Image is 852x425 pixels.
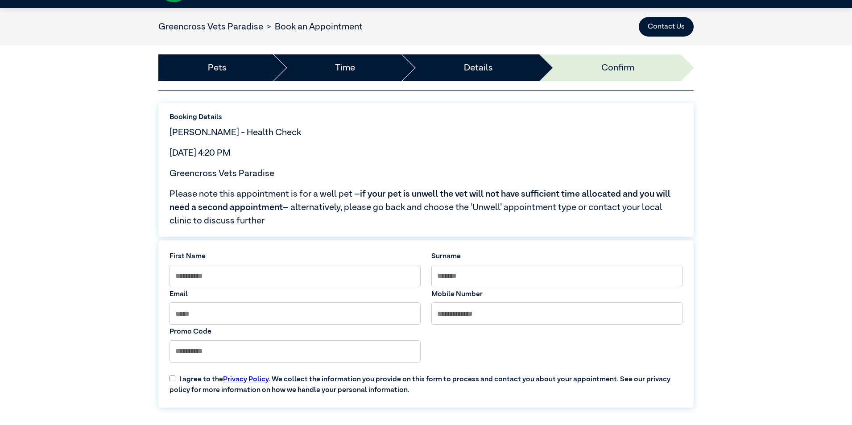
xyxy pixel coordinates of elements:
[170,326,421,337] label: Promo Code
[170,128,301,137] span: [PERSON_NAME] - Health Check
[170,289,421,300] label: Email
[208,61,227,74] a: Pets
[170,251,421,262] label: First Name
[431,289,682,300] label: Mobile Number
[263,20,363,33] li: Book an Appointment
[158,22,263,31] a: Greencross Vets Paradise
[431,251,682,262] label: Surname
[464,61,493,74] a: Details
[223,376,269,383] a: Privacy Policy
[639,17,694,37] button: Contact Us
[164,367,688,396] label: I agree to the . We collect the information you provide on this form to process and contact you a...
[170,187,682,227] span: Please note this appointment is for a well pet – – alternatively, please go back and choose the ‘...
[170,112,682,123] label: Booking Details
[335,61,355,74] a: Time
[158,20,363,33] nav: breadcrumb
[170,149,231,157] span: [DATE] 4:20 PM
[170,169,274,178] span: Greencross Vets Paradise
[170,375,175,381] input: I agree to thePrivacy Policy. We collect the information you provide on this form to process and ...
[170,190,670,212] span: if your pet is unwell the vet will not have sufficient time allocated and you will need a second ...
